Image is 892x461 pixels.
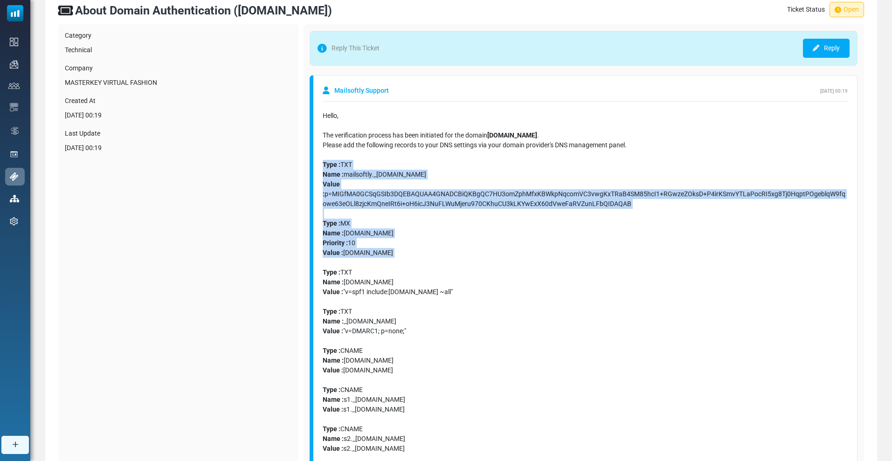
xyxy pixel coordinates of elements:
strong: [DOMAIN_NAME] [487,131,537,139]
strong: Name : [323,396,344,403]
strong: Value : [323,249,343,256]
label: Category [65,31,292,41]
div: s1._[DOMAIN_NAME] [323,395,848,405]
div: [DATE] 00:19 [65,110,292,120]
img: campaigns-icon.png [10,60,18,69]
div: "v=DMARC1; p=none;" [323,326,848,336]
div: s1._[DOMAIN_NAME] [323,405,848,414]
div: [DOMAIN_NAME] [323,365,848,375]
img: email-templates-icon.svg [10,103,18,111]
span: Reply This Ticket [318,39,380,58]
div: "v=spf1 include:[DOMAIN_NAME] ~all" TXT [323,287,848,317]
img: dashboard-icon.svg [10,38,18,46]
strong: Value : [323,327,343,335]
strong: Name : [323,278,344,286]
img: mailsoftly_icon_blue_white.svg [7,5,23,21]
a: Reply [803,39,850,58]
div: TXT [323,160,848,170]
div: CNAME [323,336,848,356]
strong: Type : [323,386,340,393]
strong: Name : [323,357,344,364]
img: landing_pages.svg [10,150,18,158]
div: MASTERKEY VIRTUAL FASHION [65,78,292,88]
div: [DOMAIN_NAME] [323,277,848,287]
strong: Type : [323,220,340,227]
img: contacts-icon.svg [8,83,20,89]
strong: Value : [323,406,343,413]
strong: Type : [323,347,340,354]
div: [DOMAIN_NAME] [323,356,848,365]
div: [DATE] 00:19 [65,143,292,153]
strong: Type : [323,425,340,433]
div: MX [323,219,848,228]
strong: Value : [323,445,343,452]
div: s2._[DOMAIN_NAME] [323,434,848,444]
div: CNAME [323,414,848,434]
div: s2._[DOMAIN_NAME] [323,444,848,454]
strong: Name : [323,229,344,237]
div: p=MIGfMA0GCSqGSIb3DQEBAQUAA4GNADCBiQKBgQC7HU3omZphMfxKBWkpNqcomVC3vwgKxTRaB4SM85hcI1+RGwzeZOksD+P... [323,179,848,219]
strong: Value : [323,288,343,296]
strong: Name : [323,317,344,325]
strong: Priority : [323,239,348,247]
div: Hello, The verification process has been initiated for the domain . Please add the following reco... [323,111,848,160]
label: Last Update [65,129,292,138]
strong: Value : [323,366,343,374]
label: Created At [65,96,292,106]
div: [DOMAIN_NAME] 10 [323,228,848,248]
div: [DOMAIN_NAME] [323,248,848,268]
span: [DATE] 00:19 [820,89,848,94]
strong: Value : [323,180,340,198]
div: _[DOMAIN_NAME] [323,317,848,326]
div: mailsoftly._[DOMAIN_NAME] [323,170,848,179]
img: support-icon-active.svg [10,172,18,181]
strong: Type : [323,161,340,168]
strong: Name : [323,171,344,178]
label: Company [65,63,292,73]
div: Ticket Status [787,2,864,17]
div: Technical [65,45,292,55]
div: About Domain Authentication ([DOMAIN_NAME]) [75,2,332,20]
span: Mailsoftly Support [334,86,389,96]
div: TXT [323,268,848,277]
strong: Type : [323,268,340,276]
span: Open [830,2,864,17]
img: workflow.svg [10,125,20,136]
strong: Type : [323,308,340,315]
img: settings-icon.svg [10,217,18,226]
div: CNAME [323,375,848,395]
strong: Name : [323,435,344,442]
